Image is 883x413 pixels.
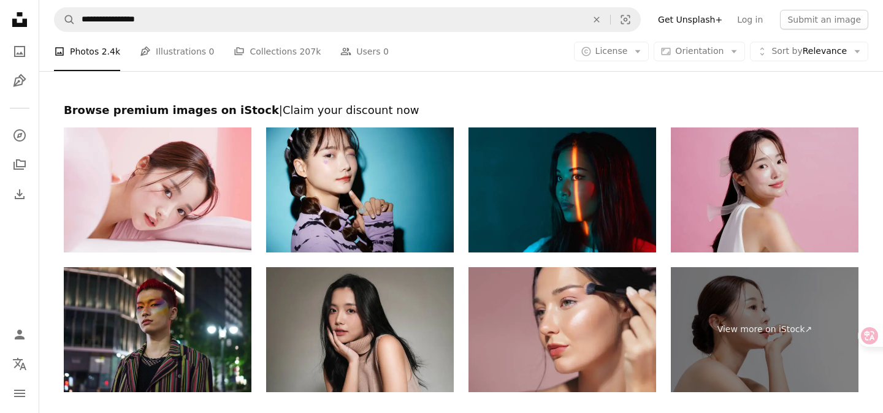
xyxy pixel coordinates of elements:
button: Visual search [611,8,640,31]
a: View more on iStock↗ [671,267,858,392]
a: Log in / Sign up [7,322,32,347]
button: Menu [7,381,32,406]
button: Search Unsplash [55,8,75,31]
button: Submit an image [780,10,868,29]
img: light-portrait-of-a-young-asian-woman-shot-against-a-pink-background.webp [671,127,858,252]
a: Explore [7,123,32,148]
img: model-applying-shimmering-highlighter-on-cheekbone-with-makeup-brush.webp [468,267,656,392]
a: Download History [7,182,32,206]
button: Clear [583,8,610,31]
span: Relevance [771,45,847,58]
span: Orientation [675,46,724,56]
button: License [574,42,649,61]
a: Illustrations [7,69,32,93]
button: Language [7,352,32,376]
img: Portrait of beautiful woman lit by neon colored lights [468,127,656,252]
img: Stylish portrait of young woman in sweater shot against gray background [266,267,454,392]
span: 207k [299,45,321,58]
a: Photos [7,39,32,64]
h2: Browse premium images on iStock [64,103,858,118]
span: License [595,46,628,56]
a: Collections [7,153,32,177]
img: Close up shot of Asian man with pride makeup [64,267,251,392]
form: Find visuals sitewide [54,7,641,32]
a: Get Unsplash+ [651,10,730,29]
a: Collections 207k [234,32,321,71]
button: Sort byRelevance [750,42,868,61]
a: Users 0 [340,32,389,71]
a: Log in [730,10,770,29]
span: 0 [209,45,215,58]
img: Catchy beauty portrait of a young woman shot against a pink background [64,127,251,252]
button: Orientation [654,42,745,61]
span: Sort by [771,46,802,56]
img: Beauty portraits of young Asian women with cute make-up [266,127,454,252]
a: Home — Unsplash [7,7,32,34]
span: | Claim your discount now [279,104,419,116]
span: 0 [383,45,389,58]
a: Illustrations 0 [140,32,214,71]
